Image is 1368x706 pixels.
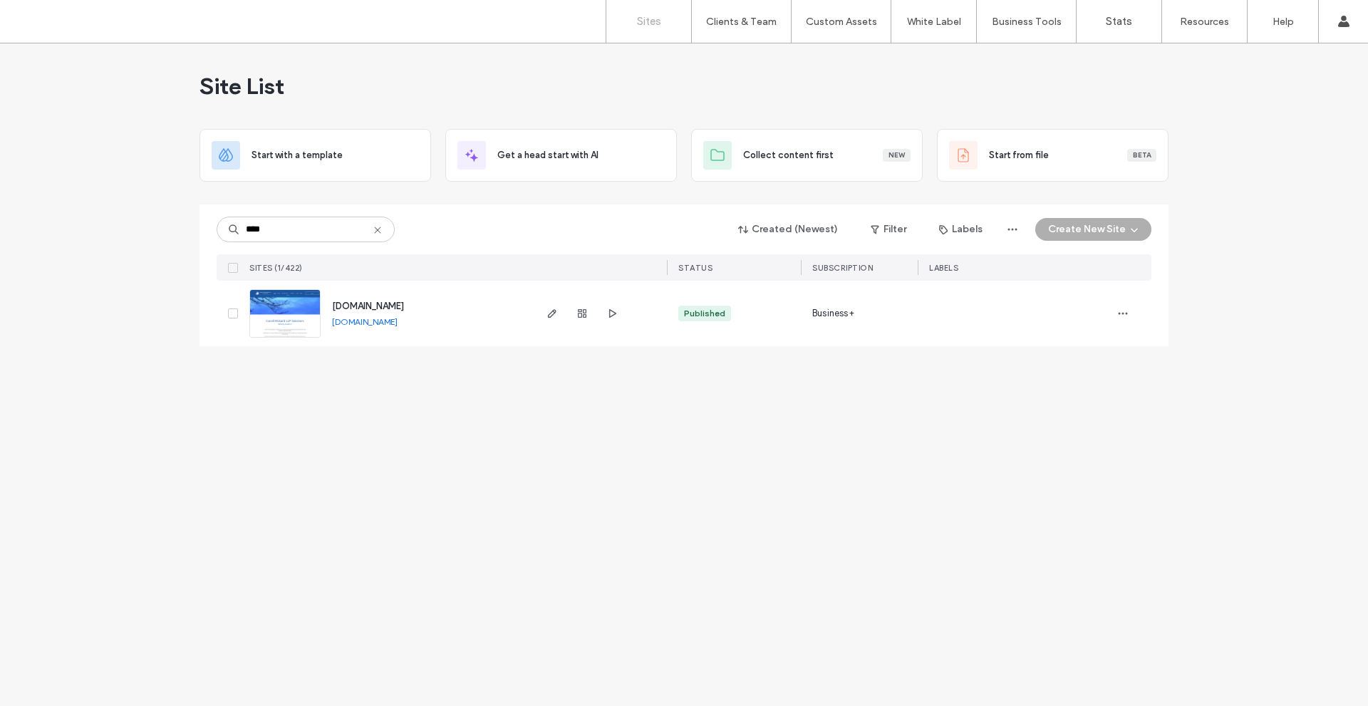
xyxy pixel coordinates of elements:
span: Get a head start with AI [497,148,598,162]
div: Collect content firstNew [691,129,923,182]
label: Custom Assets [806,16,877,28]
div: Get a head start with AI [445,129,677,182]
div: Start with a template [199,129,431,182]
a: [DOMAIN_NAME] [332,301,404,311]
span: SITES (1/422) [249,263,303,273]
label: Resources [1180,16,1229,28]
div: New [883,149,911,162]
button: Created (Newest) [726,218,851,241]
label: Help [1273,16,1294,28]
span: Site List [199,72,284,100]
a: [DOMAIN_NAME] [332,316,398,327]
div: Beta [1127,149,1156,162]
span: STATUS [678,263,712,273]
div: Published [684,307,725,320]
label: Sites [637,15,661,28]
label: White Label [907,16,961,28]
label: Business Tools [992,16,1062,28]
span: Collect content first [743,148,834,162]
span: Start with a template [252,148,343,162]
span: SUBSCRIPTION [812,263,873,273]
span: Start from file [989,148,1049,162]
label: Stats [1106,15,1132,28]
button: Labels [926,218,995,241]
label: Clients & Team [706,16,777,28]
button: Create New Site [1035,218,1151,241]
button: Filter [856,218,921,241]
span: Business+ [812,306,854,321]
div: Start from fileBeta [937,129,1168,182]
span: LABELS [929,263,958,273]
